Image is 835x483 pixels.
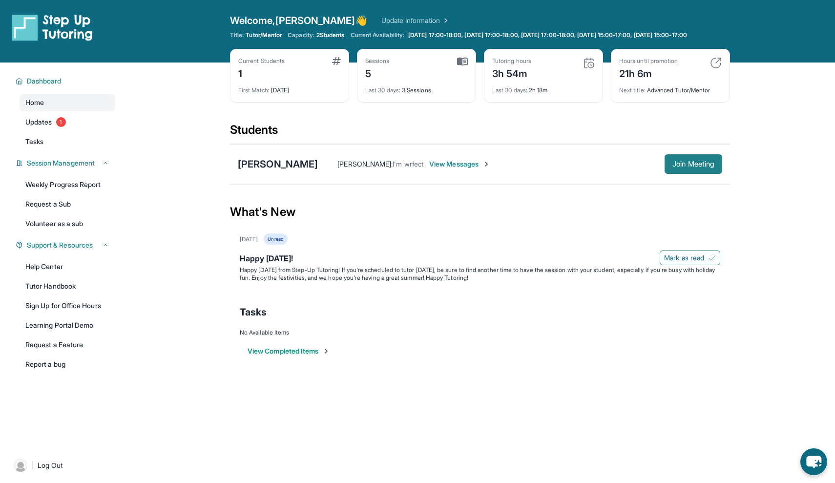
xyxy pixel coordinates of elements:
a: Request a Sub [20,195,115,213]
img: Chevron Right [440,16,450,25]
button: Support & Resources [23,240,109,250]
img: Chevron-Right [482,160,490,168]
span: Last 30 days : [492,86,527,94]
img: logo [12,14,93,41]
a: Tasks [20,133,115,150]
a: Home [20,94,115,111]
span: Join Meeting [672,161,714,167]
div: No Available Items [240,329,720,336]
div: [DATE] [240,235,258,243]
button: Session Management [23,158,109,168]
button: Join Meeting [665,154,722,174]
a: |Log Out [10,455,115,476]
span: Support & Resources [27,240,93,250]
span: 1 [56,117,66,127]
div: What's New [230,190,730,233]
a: Learning Portal Demo [20,316,115,334]
span: Mark as read [664,253,704,263]
div: 3 Sessions [365,81,468,94]
div: [DATE] [238,81,341,94]
span: View Messages [429,159,490,169]
div: Sessions [365,57,390,65]
span: | [31,460,34,471]
button: Dashboard [23,76,109,86]
span: Last 30 days : [365,86,400,94]
a: Volunteer as a sub [20,215,115,232]
a: Weekly Progress Report [20,176,115,193]
span: Tasks [25,137,43,147]
div: 21h 6m [619,65,678,81]
span: Log Out [38,461,63,470]
span: Session Management [27,158,95,168]
span: Home [25,98,44,107]
span: Title: [230,31,244,39]
span: Tasks [240,305,267,319]
button: View Completed Items [248,346,330,356]
span: Tutor/Mentor [246,31,282,39]
a: Sign Up for Office Hours [20,297,115,315]
span: Next title : [619,86,646,94]
span: Capacity: [288,31,314,39]
img: user-img [14,459,27,472]
a: Update Information [381,16,450,25]
span: Welcome, [PERSON_NAME] 👋 [230,14,368,27]
span: [PERSON_NAME] : [337,160,393,168]
div: Students [230,122,730,144]
img: card [583,57,595,69]
button: chat-button [800,448,827,475]
img: card [332,57,341,65]
p: Happy [DATE] from Step-Up Tutoring! If you're scheduled to tutor [DATE], be sure to find another ... [240,266,720,282]
span: 2 Students [316,31,345,39]
div: Advanced Tutor/Mentor [619,81,722,94]
span: Updates [25,117,52,127]
button: Mark as read [660,251,720,265]
span: Current Availability: [351,31,404,39]
img: Mark as read [708,254,716,262]
span: Dashboard [27,76,62,86]
a: Request a Feature [20,336,115,354]
div: 2h 18m [492,81,595,94]
span: First Match : [238,86,270,94]
a: [DATE] 17:00-18:00, [DATE] 17:00-18:00, [DATE] 17:00-18:00, [DATE] 15:00-17:00, [DATE] 15:00-17:00 [406,31,689,39]
img: card [710,57,722,69]
div: Unread [264,233,287,245]
a: Updates1 [20,113,115,131]
a: Help Center [20,258,115,275]
span: [DATE] 17:00-18:00, [DATE] 17:00-18:00, [DATE] 17:00-18:00, [DATE] 15:00-17:00, [DATE] 15:00-17:00 [408,31,687,39]
div: Tutoring hours [492,57,531,65]
img: card [457,57,468,66]
a: Tutor Handbook [20,277,115,295]
a: Report a bug [20,356,115,373]
div: Current Students [238,57,285,65]
div: 3h 54m [492,65,531,81]
div: [PERSON_NAME] [238,157,318,171]
div: Hours until promotion [619,57,678,65]
div: 5 [365,65,390,81]
div: Happy [DATE]! [240,252,720,266]
div: 1 [238,65,285,81]
span: I'm wrfect [393,160,423,168]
